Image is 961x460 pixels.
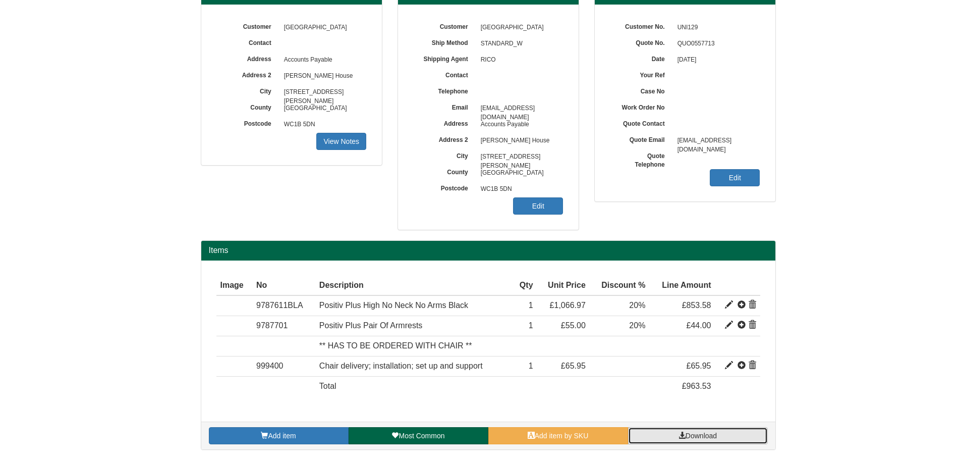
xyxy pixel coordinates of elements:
[413,84,476,96] label: Telephone
[610,52,672,64] label: Date
[710,169,760,186] a: Edit
[476,52,563,68] span: RICO
[561,321,586,330] span: £55.00
[216,117,279,128] label: Postcode
[319,301,468,310] span: Positiv Plus High No Neck No Arms Black
[216,100,279,112] label: County
[610,84,672,96] label: Case No
[550,301,586,310] span: £1,066.97
[682,301,711,310] span: £853.58
[686,432,717,440] span: Download
[413,181,476,193] label: Postcode
[209,246,768,255] h2: Items
[535,432,589,440] span: Add item by SKU
[610,149,672,169] label: Quote Telephone
[413,100,476,112] label: Email
[529,301,533,310] span: 1
[279,20,367,36] span: [GEOGRAPHIC_DATA]
[610,36,672,47] label: Quote No.
[268,432,296,440] span: Add item
[413,36,476,47] label: Ship Method
[682,382,711,390] span: £963.53
[252,295,315,316] td: 9787611BLA
[610,100,672,112] label: Work Order No
[672,52,760,68] span: [DATE]
[610,20,672,31] label: Customer No.
[279,68,367,84] span: [PERSON_NAME] House
[216,20,279,31] label: Customer
[537,276,590,296] th: Unit Price
[413,68,476,80] label: Contact
[687,362,711,370] span: £65.95
[476,20,563,36] span: [GEOGRAPHIC_DATA]
[279,52,367,68] span: Accounts Payable
[279,117,367,133] span: WC1B 5DN
[687,321,711,330] span: £44.00
[476,149,563,165] span: [STREET_ADDRESS][PERSON_NAME]
[216,36,279,47] label: Contact
[252,316,315,336] td: 9787701
[610,117,672,128] label: Quote Contact
[672,36,760,52] span: QUO0557713
[413,20,476,31] label: Customer
[413,149,476,161] label: City
[252,276,315,296] th: No
[476,133,563,149] span: [PERSON_NAME] House
[476,100,563,117] span: [EMAIL_ADDRESS][DOMAIN_NAME]
[629,301,645,310] span: 20%
[529,321,533,330] span: 1
[319,362,483,370] span: Chair delivery; installation; set up and support
[513,197,563,215] a: Edit
[512,276,537,296] th: Qty
[610,133,672,144] label: Quote Email
[216,84,279,96] label: City
[413,52,476,64] label: Shipping Agent
[413,117,476,128] label: Address
[279,100,367,117] span: [GEOGRAPHIC_DATA]
[315,276,513,296] th: Description
[413,133,476,144] label: Address 2
[216,52,279,64] label: Address
[561,362,586,370] span: £65.95
[672,133,760,149] span: [EMAIL_ADDRESS][DOMAIN_NAME]
[413,165,476,177] label: County
[319,321,423,330] span: Positiv Plus Pair Of Armrests
[628,427,768,444] a: Download
[629,321,645,330] span: 20%
[476,165,563,181] span: [GEOGRAPHIC_DATA]
[252,356,315,377] td: 999400
[590,276,650,296] th: Discount %
[476,117,563,133] span: Accounts Payable
[672,20,760,36] span: UNI129
[476,181,563,197] span: WC1B 5DN
[399,432,444,440] span: Most Common
[649,276,715,296] th: Line Amount
[216,276,253,296] th: Image
[529,362,533,370] span: 1
[319,341,472,350] span: ** HAS TO BE ORDERED WITH CHAIR **
[610,68,672,80] label: Your Ref
[279,84,367,100] span: [STREET_ADDRESS][PERSON_NAME]
[476,36,563,52] span: STANDARD_W
[216,68,279,80] label: Address 2
[316,133,366,150] a: View Notes
[315,376,513,396] td: Total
